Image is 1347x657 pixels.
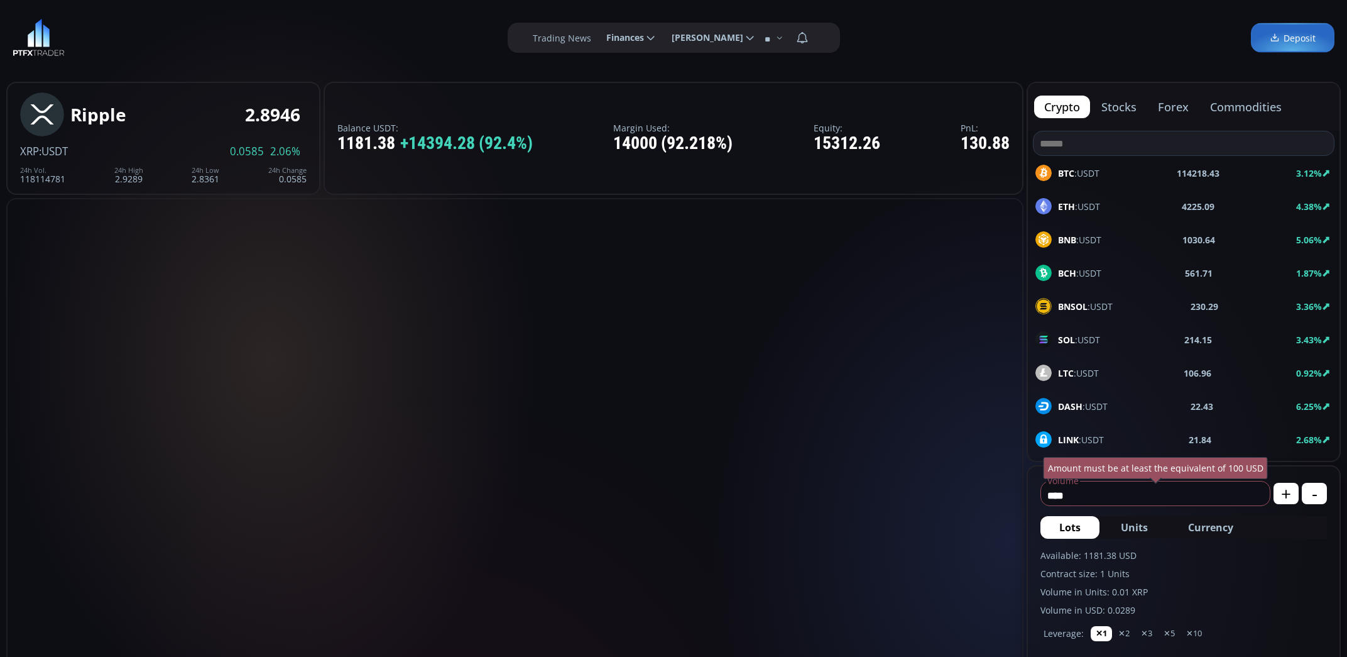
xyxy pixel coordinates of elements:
[961,123,1010,133] label: PnL:
[1296,234,1322,246] b: 5.06%
[1034,96,1090,118] button: crypto
[400,134,533,153] span: +14394.28 (92.4%)
[1296,334,1322,346] b: 3.43%
[1058,234,1076,246] b: BNB
[1181,626,1207,641] button: ✕10
[1091,626,1112,641] button: ✕1
[1058,400,1083,412] b: DASH
[1296,167,1322,179] b: 3.12%
[1040,549,1327,562] label: Available: 1181.38 USD
[1058,167,1099,180] span: :USDT
[114,167,143,184] div: 2.9289
[1177,167,1219,180] b: 114218.43
[20,144,39,158] span: XRP
[1296,201,1322,213] b: 4.38%
[1191,400,1213,413] b: 22.43
[1059,520,1081,535] span: Lots
[268,167,307,174] div: 24h Change
[1058,400,1108,413] span: :USDT
[1058,267,1101,280] span: :USDT
[1270,31,1316,45] span: Deposit
[1159,626,1180,641] button: ✕5
[1044,627,1084,640] label: Leverage:
[1121,520,1148,535] span: Units
[1102,516,1167,539] button: Units
[1044,457,1268,479] div: Amount must be at least the equivalent of 100 USD
[268,167,307,184] div: 0.0585
[1251,23,1334,53] a: Deposit
[1296,400,1322,412] b: 6.25%
[1113,626,1135,641] button: ✕2
[1058,367,1099,380] span: :USDT
[270,146,300,157] span: 2.06%
[613,134,733,153] div: 14000 (92.218%)
[1191,300,1218,313] b: 230.29
[1182,233,1215,246] b: 1030.64
[1296,267,1322,279] b: 1.87%
[13,19,65,57] img: LOGO
[1188,520,1233,535] span: Currency
[613,123,733,133] label: Margin Used:
[1302,483,1327,504] button: -
[1296,434,1322,446] b: 2.68%
[1296,301,1322,312] b: 3.36%
[1182,200,1214,213] b: 4225.09
[20,167,65,174] div: 24h Vol.
[961,134,1010,153] div: 130.88
[1058,267,1076,279] b: BCH
[814,134,880,153] div: 15312.26
[1189,433,1211,446] b: 21.84
[1058,334,1075,346] b: SOL
[1058,434,1079,446] b: LINK
[1040,604,1327,617] label: Volume in USD: 0.0289
[1058,433,1104,446] span: :USDT
[1296,367,1322,379] b: 0.92%
[1058,333,1100,346] span: :USDT
[814,123,880,133] label: Equity:
[1058,167,1074,179] b: BTC
[1273,483,1299,504] button: +
[230,146,264,157] span: 0.0585
[39,144,68,158] span: :USDT
[192,167,219,184] div: 2.8361
[1058,201,1075,213] b: ETH
[1040,585,1327,599] label: Volume in Units: 0.01 XRP
[337,123,533,133] label: Balance USDT:
[1185,267,1213,280] b: 561.71
[1040,567,1327,580] label: Contract size: 1 Units
[114,167,143,174] div: 24h High
[663,25,743,50] span: [PERSON_NAME]
[1169,516,1252,539] button: Currency
[1058,301,1088,312] b: BNSOL
[1200,96,1292,118] button: commodities
[245,105,300,124] div: 2.8946
[70,105,126,124] div: Ripple
[1040,516,1099,539] button: Lots
[1148,96,1199,118] button: forex
[1184,367,1211,380] b: 106.96
[1058,233,1101,246] span: :USDT
[192,167,219,174] div: 24h Low
[337,134,533,153] div: 1181.38
[1136,626,1157,641] button: ✕3
[1184,333,1212,346] b: 214.15
[1058,300,1113,313] span: :USDT
[1091,96,1147,118] button: stocks
[20,167,65,184] div: 118114781
[533,31,591,45] label: Trading News
[1058,367,1074,379] b: LTC
[1058,200,1100,213] span: :USDT
[597,25,644,50] span: Finances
